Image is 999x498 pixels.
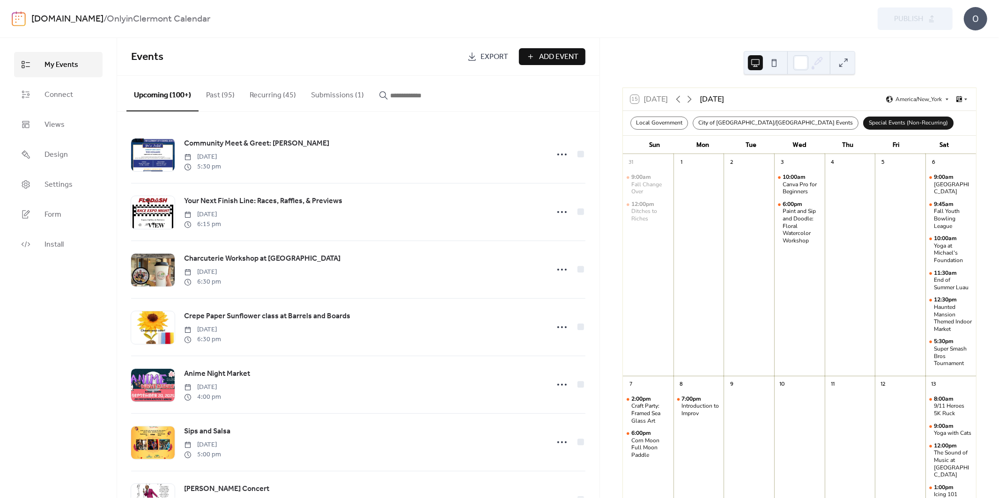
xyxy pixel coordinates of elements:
[630,117,688,130] div: Local Government
[14,232,103,257] a: Install
[14,112,103,137] a: Views
[626,379,636,389] div: 7
[184,483,269,495] span: [PERSON_NAME] Concert
[623,174,673,196] div: Fall Change Over
[920,136,969,154] div: Sat
[631,174,652,181] span: 9:00am
[184,368,250,380] a: Anime Night Market
[199,76,242,110] button: Past (95)
[872,136,920,154] div: Fri
[895,96,942,102] span: America/New_York
[934,270,958,277] span: 11:30am
[727,136,775,154] div: Tue
[631,437,670,459] div: Corn Moon Full Moon Paddle
[184,195,342,207] a: Your Next Finish Line: Races, Raffles, & Previews
[823,136,872,154] div: Thu
[184,483,269,495] a: [PERSON_NAME] Concert
[925,338,976,367] div: Super Smash Bros Tournament
[934,304,972,333] div: Haunted Mansion Themed Indoor Market
[44,89,73,101] span: Connect
[925,174,976,196] div: Lake County Rowing
[626,157,636,168] div: 31
[184,220,221,229] span: 6:15 pm
[934,174,955,181] span: 9:00am
[107,10,210,28] b: OnlyinClermont Calendar
[14,202,103,227] a: Form
[783,208,821,244] div: Paint and Sip and Doodle: Floral Watercolor Workshop
[44,59,78,71] span: My Events
[783,201,804,208] span: 6:00pm
[934,201,955,208] span: 9:45am
[14,52,103,77] a: My Events
[863,117,954,130] div: Special Events (Non-Recurring)
[934,449,972,478] div: The Sound of Music at [GEOGRAPHIC_DATA]
[928,379,939,389] div: 13
[14,142,103,167] a: Design
[184,253,340,265] a: Charcuterie Workshop at [GEOGRAPHIC_DATA]
[934,208,972,230] div: Fall Youth Bowling League
[631,201,656,208] span: 12:00pm
[539,51,578,63] span: Add Event
[777,157,787,168] div: 3
[925,270,976,292] div: End of Summer Luau
[31,10,104,28] a: [DOMAIN_NAME]
[934,442,958,450] span: 12:00pm
[184,392,221,402] span: 4:00 pm
[934,430,971,437] div: Yoga with Cats
[679,136,727,154] div: Mon
[184,196,342,207] span: Your Next Finish Line: Races, Raffles, & Previews
[184,425,230,438] a: Sips and Salsa
[131,47,163,67] span: Events
[303,76,371,110] button: Submissions (1)
[44,179,73,190] span: Settings
[934,296,958,304] span: 12:30pm
[460,48,515,65] a: Export
[184,450,221,460] span: 5:00 pm
[934,484,955,491] span: 1:00pm
[630,136,679,154] div: Sun
[934,181,972,196] div: [GEOGRAPHIC_DATA]
[184,138,329,150] a: Community Meet & Greet: [PERSON_NAME]
[126,76,199,111] button: Upcoming (100+)
[925,395,976,417] div: 9/11 Heroes 5K Ruck
[925,201,976,230] div: Fall Youth Bowling League
[184,426,230,437] span: Sips and Salsa
[184,210,221,220] span: [DATE]
[44,119,65,131] span: Views
[519,48,585,65] a: Add Event
[184,382,221,392] span: [DATE]
[481,51,508,63] span: Export
[44,209,61,220] span: Form
[783,174,807,181] span: 10:00am
[623,395,673,425] div: Craft Party: Framed Sea Glass Art
[631,181,670,196] div: Fall Change Over
[774,201,825,245] div: Paint and Sip and Doodle: Floral Watercolor Workshop
[631,208,670,222] div: Ditches to Riches
[925,442,976,479] div: The Sound of Music at Epic Theaters
[184,440,221,450] span: [DATE]
[631,395,652,403] span: 2:00pm
[925,296,976,333] div: Haunted Mansion Themed Indoor Market
[878,379,888,389] div: 12
[682,395,703,403] span: 7:00pm
[623,430,673,459] div: Corn Moon Full Moon Paddle
[700,94,724,105] div: [DATE]
[693,117,858,130] div: City of [GEOGRAPHIC_DATA]/[GEOGRAPHIC_DATA] Events
[964,7,987,30] div: O
[184,162,221,172] span: 5:30 pm
[774,174,825,196] div: Canva Pro for Beginners
[828,379,838,389] div: 11
[631,430,652,437] span: 6:00pm
[775,136,823,154] div: Wed
[184,310,350,322] a: Crepe Paper Sunflower class at Barrels and Boards
[184,152,221,162] span: [DATE]
[925,423,976,437] div: Yoga with Cats
[673,395,724,417] div: Introduction to Improv
[934,403,972,417] div: 9/11 Heroes 5K Ruck
[184,311,350,322] span: Crepe Paper Sunflower class at Barrels and Boards
[676,379,687,389] div: 8
[14,172,103,197] a: Settings
[878,157,888,168] div: 5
